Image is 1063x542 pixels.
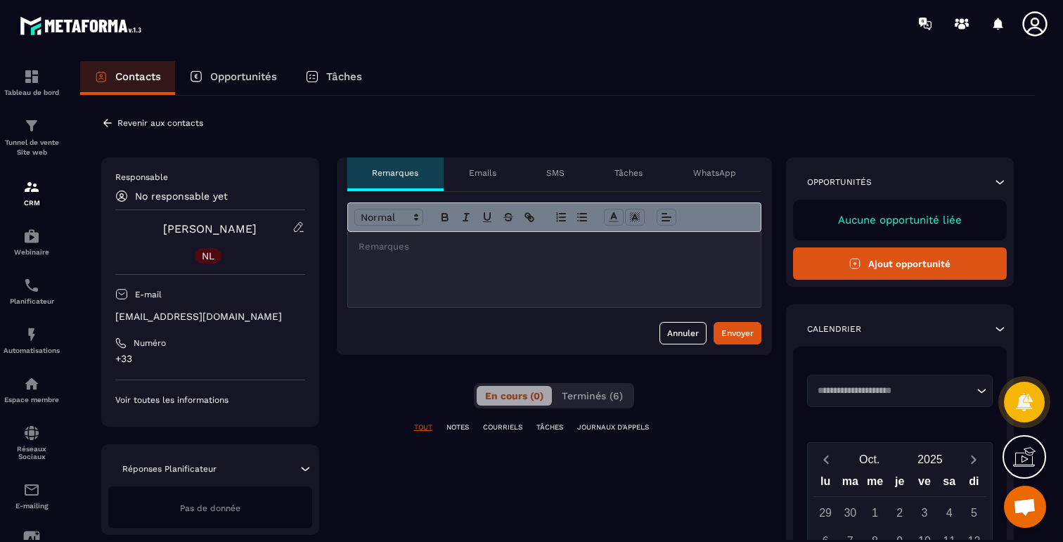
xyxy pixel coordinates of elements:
[4,365,60,414] a: automationsautomationsEspace membre
[807,176,872,188] p: Opportunités
[863,472,887,496] div: me
[937,501,962,525] div: 4
[577,422,649,432] p: JOURNAUX D'APPELS
[23,277,40,294] img: scheduler
[807,214,993,226] p: Aucune opportunité liée
[838,472,863,496] div: ma
[115,394,305,406] p: Voir toutes les informations
[4,414,60,471] a: social-networksocial-networkRéseaux Sociaux
[117,118,203,128] p: Revenir aux contacts
[469,167,496,179] p: Emails
[807,323,861,335] p: Calendrier
[793,247,1007,280] button: Ajout opportunité
[962,472,986,496] div: di
[210,70,277,83] p: Opportunités
[553,386,631,406] button: Terminés (6)
[4,471,60,520] a: emailemailE-mailing
[912,472,936,496] div: ve
[562,390,623,401] span: Terminés (6)
[4,199,60,207] p: CRM
[546,167,565,179] p: SMS
[115,172,305,183] p: Responsable
[4,297,60,305] p: Planificateur
[4,138,60,157] p: Tunnel de vente Site web
[4,58,60,107] a: formationformationTableau de bord
[23,425,40,441] img: social-network
[115,352,305,366] p: +33
[485,390,543,401] span: En cours (0)
[912,501,936,525] div: 3
[813,472,837,496] div: lu
[202,251,214,261] p: NL
[23,326,40,343] img: automations
[23,117,40,134] img: formation
[483,422,522,432] p: COURRIELS
[813,450,839,469] button: Previous month
[446,422,469,432] p: NOTES
[414,422,432,432] p: TOUT
[115,310,305,323] p: [EMAIL_ADDRESS][DOMAIN_NAME]
[23,179,40,195] img: formation
[962,501,986,525] div: 5
[4,89,60,96] p: Tableau de bord
[291,61,376,95] a: Tâches
[4,248,60,256] p: Webinaire
[807,375,993,407] div: Search for option
[4,347,60,354] p: Automatisations
[937,472,962,496] div: sa
[4,107,60,168] a: formationformationTunnel de vente Site web
[721,326,754,340] div: Envoyer
[175,61,291,95] a: Opportunités
[813,501,838,525] div: 29
[180,503,240,513] span: Pas de donnée
[4,502,60,510] p: E-mailing
[4,445,60,460] p: Réseaux Sociaux
[23,68,40,85] img: formation
[839,447,900,472] button: Open months overlay
[477,386,552,406] button: En cours (0)
[135,191,228,202] p: No responsable yet
[4,266,60,316] a: schedulerschedulerPlanificateur
[887,472,912,496] div: je
[135,289,162,300] p: E-mail
[659,322,707,344] button: Annuler
[163,222,257,235] a: [PERSON_NAME]
[372,167,418,179] p: Remarques
[4,316,60,365] a: automationsautomationsAutomatisations
[4,396,60,404] p: Espace membre
[536,422,563,432] p: TÂCHES
[4,217,60,266] a: automationsautomationsWebinaire
[80,61,175,95] a: Contacts
[4,168,60,217] a: formationformationCRM
[900,447,960,472] button: Open years overlay
[614,167,643,179] p: Tâches
[863,501,887,525] div: 1
[693,167,736,179] p: WhatsApp
[887,501,912,525] div: 2
[838,501,863,525] div: 30
[23,228,40,245] img: automations
[714,322,761,344] button: Envoyer
[326,70,362,83] p: Tâches
[20,13,146,39] img: logo
[115,70,161,83] p: Contacts
[122,463,217,475] p: Réponses Planificateur
[134,337,166,349] p: Numéro
[960,450,986,469] button: Next month
[1004,486,1046,528] div: Ouvrir le chat
[813,384,974,398] input: Search for option
[23,482,40,498] img: email
[23,375,40,392] img: automations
